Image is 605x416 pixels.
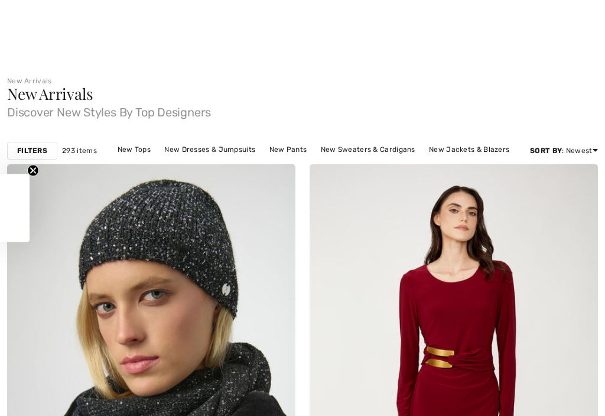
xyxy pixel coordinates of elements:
[255,157,304,173] a: New Skirts
[530,145,598,156] div: : Newest
[530,147,562,155] strong: Sort By
[158,142,261,157] a: New Dresses & Jumpsuits
[315,142,421,157] a: New Sweaters & Cardigans
[7,83,93,104] span: New Arrivals
[112,142,157,157] a: New Tops
[305,157,372,173] a: New Outerwear
[423,142,515,157] a: New Jackets & Blazers
[17,145,47,156] strong: Filters
[27,165,39,177] button: Close teaser
[264,142,313,157] a: New Pants
[7,77,52,85] a: New Arrivals
[62,145,97,156] span: 293 items
[7,102,598,118] span: Discover New Styles By Top Designers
